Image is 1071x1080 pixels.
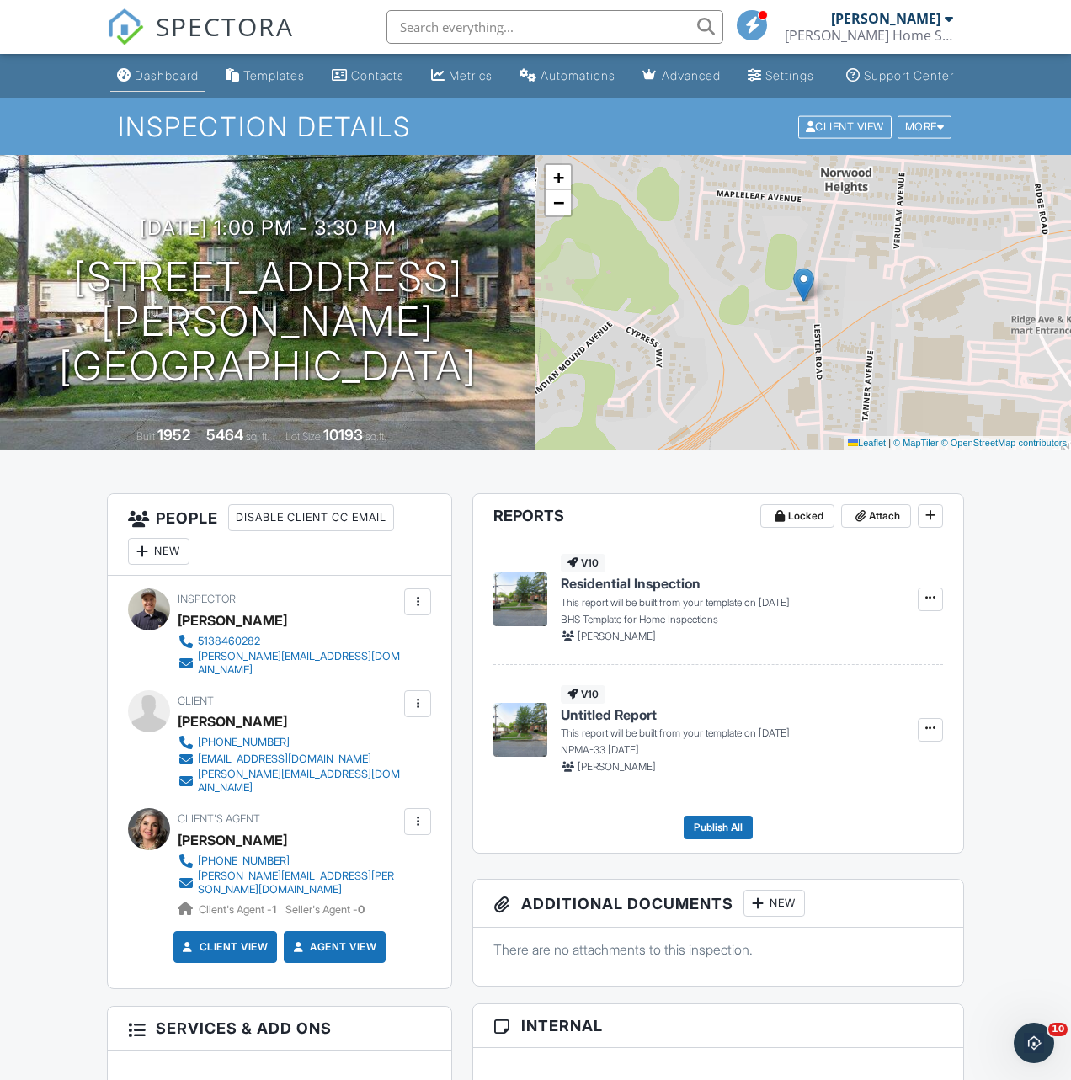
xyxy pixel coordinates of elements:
div: [PERSON_NAME][EMAIL_ADDRESS][DOMAIN_NAME] [198,650,400,677]
div: More [898,115,952,138]
span: SPECTORA [156,8,294,44]
img: The Best Home Inspection Software - Spectora [107,8,144,45]
a: Dashboard [110,61,205,92]
div: Automations [541,68,615,82]
div: [PERSON_NAME] [178,608,287,633]
input: Search everything... [386,10,723,44]
a: SPECTORA [107,23,294,58]
a: 5138460282 [178,633,400,650]
div: Contacts [351,68,404,82]
div: 10193 [323,426,363,444]
div: [EMAIL_ADDRESS][DOMAIN_NAME] [198,753,371,766]
div: [PERSON_NAME] [178,709,287,734]
img: Marker [793,268,814,302]
span: Client's Agent [178,812,260,825]
span: 10 [1048,1023,1068,1036]
div: 1952 [157,426,190,444]
span: Inspector [178,593,236,605]
div: Ballinger Home Services, LLC [785,27,953,44]
a: [PERSON_NAME][EMAIL_ADDRESS][DOMAIN_NAME] [178,768,400,795]
h3: Internal [473,1004,963,1048]
div: Client View [798,115,892,138]
a: [PERSON_NAME][EMAIL_ADDRESS][PERSON_NAME][DOMAIN_NAME] [178,870,400,896]
div: Templates [243,68,305,82]
a: Metrics [424,61,499,92]
h3: Services & Add ons [108,1007,451,1051]
span: − [553,192,564,213]
strong: 1 [272,903,276,916]
div: Settings [765,68,814,82]
span: Built [136,430,155,443]
a: [PERSON_NAME][EMAIL_ADDRESS][DOMAIN_NAME] [178,650,400,677]
a: © MapTiler [893,438,939,448]
a: © OpenStreetMap contributors [941,438,1067,448]
h3: [DATE] 1:00 pm - 3:30 pm [140,216,397,239]
a: Automations (Basic) [513,61,622,92]
div: [PERSON_NAME][EMAIL_ADDRESS][PERSON_NAME][DOMAIN_NAME] [198,870,400,896]
a: [EMAIL_ADDRESS][DOMAIN_NAME] [178,751,400,768]
h3: People [108,494,451,576]
a: [PHONE_NUMBER] [178,734,400,751]
a: [PERSON_NAME] [178,827,287,853]
div: Dashboard [135,68,199,82]
span: sq. ft. [246,430,269,443]
a: Templates [219,61,312,92]
div: New [128,538,189,565]
h1: [STREET_ADDRESS][PERSON_NAME] [GEOGRAPHIC_DATA] [27,255,509,388]
h3: Additional Documents [473,880,963,928]
strong: 0 [358,903,365,916]
a: Leaflet [848,438,886,448]
div: Metrics [449,68,493,82]
a: Advanced [636,61,727,92]
span: Seller's Agent - [285,903,365,916]
div: New [743,890,805,917]
div: [PHONE_NUMBER] [198,736,290,749]
a: [PHONE_NUMBER] [178,853,400,870]
a: Agent View [290,939,376,955]
a: Zoom in [546,165,571,190]
h1: Inspection Details [118,112,953,141]
a: Client View [179,939,269,955]
span: Client [178,694,214,707]
span: + [553,167,564,188]
p: There are no attachments to this inspection. [493,940,943,959]
div: 5138460282 [198,635,260,648]
iframe: Intercom live chat [1014,1023,1054,1063]
div: [PHONE_NUMBER] [198,854,290,868]
div: [PERSON_NAME] [831,10,940,27]
div: Disable Client CC Email [228,504,394,531]
span: Lot Size [285,430,321,443]
div: [PERSON_NAME][EMAIL_ADDRESS][DOMAIN_NAME] [198,768,400,795]
a: Support Center [839,61,961,92]
div: Advanced [662,68,721,82]
a: Contacts [325,61,411,92]
a: Client View [797,120,896,132]
a: Zoom out [546,190,571,215]
a: Settings [741,61,821,92]
div: 5464 [206,426,243,444]
div: Support Center [864,68,954,82]
span: sq.ft. [365,430,386,443]
span: Client's Agent - [199,903,279,916]
span: | [888,438,891,448]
